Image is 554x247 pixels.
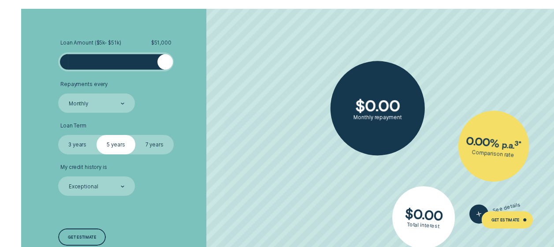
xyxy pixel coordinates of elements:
[69,101,88,107] div: Monthly
[69,183,98,190] div: Exceptional
[151,40,171,46] span: $ 51,000
[60,123,86,129] span: Loan Term
[481,211,533,228] a: Get Estimate
[60,81,108,88] span: Repayments every
[135,135,174,154] label: 7 years
[60,40,121,46] span: Loan Amount ( $5k - $51k )
[60,164,107,171] span: My credit history is
[492,202,521,214] span: See details
[467,195,522,226] button: See details
[97,135,135,154] label: 5 years
[58,135,97,154] label: 3 years
[58,228,106,246] a: Get estimate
